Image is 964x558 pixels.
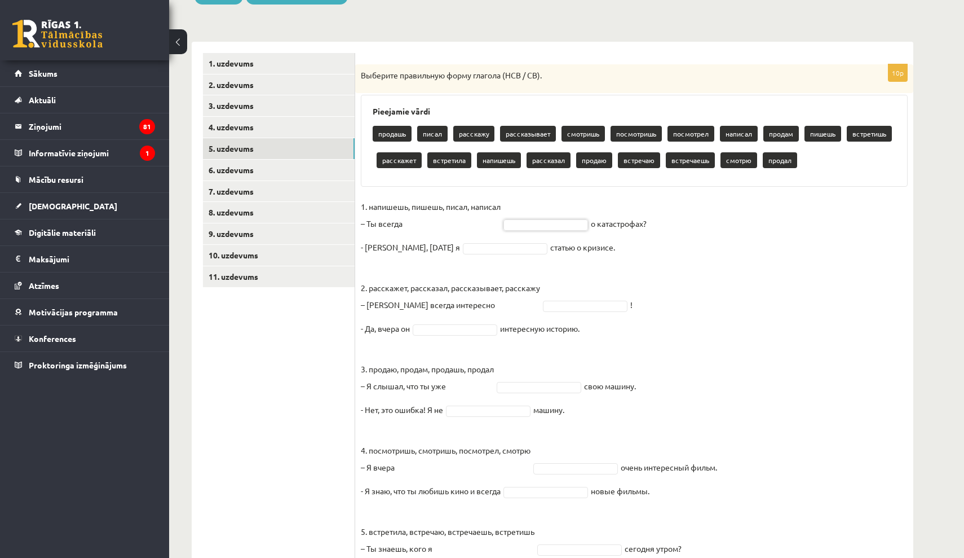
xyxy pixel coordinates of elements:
[373,126,412,142] p: продашь
[361,401,443,418] p: - Нет, это ошибка! Я не
[203,160,355,181] a: 6. uzdevums
[12,20,103,48] a: Rīgas 1. Tālmācības vidusskola
[720,152,757,168] p: смотрю
[561,126,605,142] p: смотришь
[29,246,155,272] legend: Maksājumi
[361,262,540,313] p: 2. расскажет, рассказал, рассказывает, расскажу – [PERSON_NAME] всегда интересно
[15,60,155,86] a: Sākums
[417,126,448,142] p: писал
[203,223,355,244] a: 9. uzdevums
[140,146,155,161] i: 1
[361,320,410,337] p: - Да, вчера он
[203,202,355,223] a: 8. uzdevums
[453,126,494,142] p: расскажу
[15,140,155,166] a: Informatīvie ziņojumi1
[763,126,799,142] p: продам
[361,70,851,81] p: Выберите правильную форму глагола (НСВ / СВ).
[15,166,155,192] a: Mācību resursi
[361,482,501,499] p: - Я знаю, что ты любишь кино и всегда
[667,126,714,142] p: посмотрел
[427,152,471,168] p: встретила
[888,64,908,82] p: 10p
[720,126,758,142] p: написал
[500,126,556,142] p: рассказывает
[203,245,355,266] a: 10. uzdevums
[15,87,155,113] a: Aktuāli
[15,113,155,139] a: Ziņojumi81
[29,140,155,166] legend: Informatīvie ziņojumi
[804,126,841,142] p: пишешь
[847,126,892,142] p: встретишь
[361,425,530,476] p: 4. посмотришь, смотришь, посмотрел, смотрю – Я вчера
[203,181,355,202] a: 7. uzdevums
[618,152,660,168] p: встречаю
[527,152,571,168] p: рассказал
[29,360,127,370] span: Proktoringa izmēģinājums
[361,344,494,394] p: 3. продаю, продам, продашь, продал – Я слышал, что ты уже
[15,246,155,272] a: Maksājumi
[203,117,355,138] a: 4. uzdevums
[29,95,56,105] span: Aktuāli
[29,280,59,291] span: Atzīmes
[361,506,534,557] p: 5. встретила, встречаю, встречаешь, встретишь – Ты знаешь, кого я
[203,53,355,74] a: 1. uzdevums
[477,152,521,168] p: напишешь
[15,299,155,325] a: Motivācijas programma
[361,198,501,232] p: 1. напишешь, пишешь, писал, написал – Ты всегда
[29,333,76,344] span: Konferences
[29,174,83,184] span: Mācību resursi
[29,307,118,317] span: Motivācijas programma
[203,138,355,159] a: 5. uzdevums
[361,239,460,256] p: - [PERSON_NAME], [DATE] я
[666,152,715,168] p: встречаешь
[15,352,155,378] a: Proktoringa izmēģinājums
[139,119,155,134] i: 81
[29,227,96,238] span: Digitālie materiāli
[763,152,797,168] p: продал
[576,152,612,168] p: продаю
[15,193,155,219] a: [DEMOGRAPHIC_DATA]
[15,326,155,352] a: Konferences
[611,126,662,142] p: посмотришь
[29,68,58,78] span: Sākums
[203,74,355,95] a: 2. uzdevums
[15,273,155,298] a: Atzīmes
[29,201,117,211] span: [DEMOGRAPHIC_DATA]
[203,266,355,287] a: 11. uzdevums
[377,152,422,168] p: расскажет
[373,107,896,116] h3: Pieejamie vārdi
[203,95,355,116] a: 3. uzdevums
[29,113,155,139] legend: Ziņojumi
[15,219,155,245] a: Digitālie materiāli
